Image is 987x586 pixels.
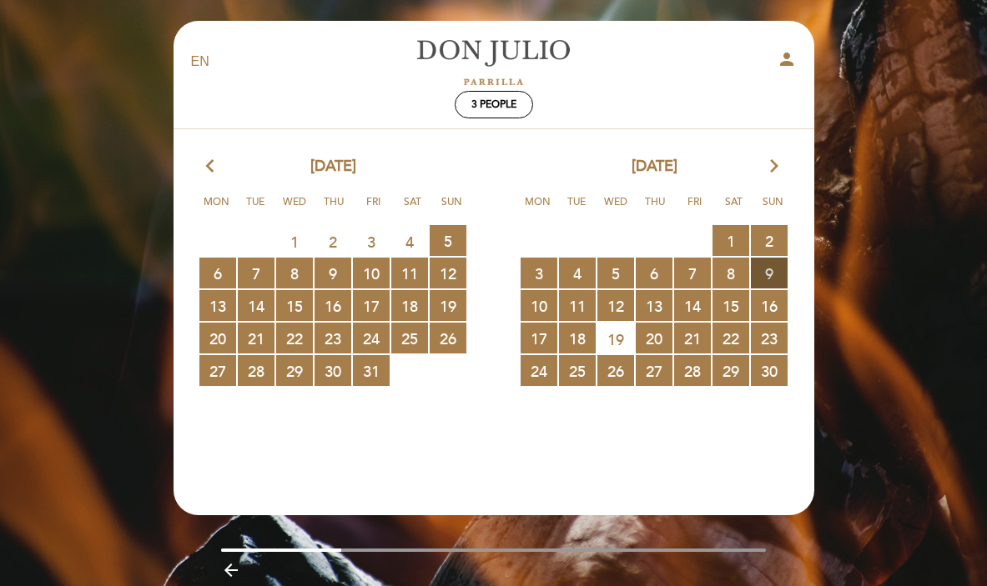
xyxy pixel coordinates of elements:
i: arrow_forward_ios [767,156,782,178]
span: 18 [391,290,428,321]
span: Wed [599,193,632,224]
span: 5 [430,225,466,256]
span: 7 [674,258,711,288]
span: Sun [435,193,468,224]
span: 22 [713,323,749,353]
i: arrow_back_ios [206,156,221,178]
span: 15 [276,290,313,321]
span: 9 [751,258,788,288]
span: 27 [199,355,236,386]
span: 27 [636,355,672,386]
span: 23 [751,323,788,353]
span: 11 [391,258,428,288]
span: [DATE] [310,156,356,178]
span: 12 [597,290,634,321]
span: Fri [356,193,390,224]
span: 5 [597,258,634,288]
span: 31 [353,355,390,386]
span: 3 [353,226,390,257]
span: 28 [238,355,274,386]
span: 17 [521,323,557,353]
span: Fri [677,193,711,224]
span: Thu [638,193,672,224]
span: 3 [521,258,557,288]
span: 4 [559,258,596,288]
span: Wed [278,193,311,224]
span: 30 [315,355,351,386]
span: Mon [521,193,554,224]
span: Mon [199,193,233,224]
span: 22 [276,323,313,353]
span: 1 [713,225,749,256]
span: Tue [239,193,272,224]
span: 2 [751,225,788,256]
span: 21 [674,323,711,353]
button: person [777,49,797,75]
span: 10 [353,258,390,288]
span: 14 [674,290,711,321]
span: 6 [636,258,672,288]
span: 25 [559,355,596,386]
span: 9 [315,258,351,288]
span: Thu [317,193,350,224]
span: 4 [391,226,428,257]
span: 28 [674,355,711,386]
span: Tue [560,193,593,224]
span: 18 [559,323,596,353]
span: 11 [559,290,596,321]
span: [DATE] [632,156,677,178]
span: 8 [713,258,749,288]
span: 21 [238,323,274,353]
span: Sat [395,193,429,224]
span: 20 [199,323,236,353]
i: person [777,49,797,69]
span: 3 people [471,98,516,111]
span: 24 [353,323,390,353]
span: 26 [597,355,634,386]
span: 6 [199,258,236,288]
span: 19 [430,290,466,321]
span: 23 [315,323,351,353]
span: Sat [717,193,750,224]
span: 13 [199,290,236,321]
span: 29 [276,355,313,386]
span: 20 [636,323,672,353]
span: 16 [315,290,351,321]
span: 7 [238,258,274,288]
span: 14 [238,290,274,321]
span: 2 [315,226,351,257]
span: 15 [713,290,749,321]
span: 10 [521,290,557,321]
a: [PERSON_NAME] [390,39,598,85]
span: 16 [751,290,788,321]
span: 12 [430,258,466,288]
span: 13 [636,290,672,321]
span: 29 [713,355,749,386]
span: 30 [751,355,788,386]
span: Sun [756,193,789,224]
span: 1 [276,226,313,257]
span: 24 [521,355,557,386]
span: 17 [353,290,390,321]
i: arrow_backward [221,560,241,580]
span: 25 [391,323,428,353]
span: 8 [276,258,313,288]
span: 26 [430,323,466,353]
span: 19 [597,323,634,354]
